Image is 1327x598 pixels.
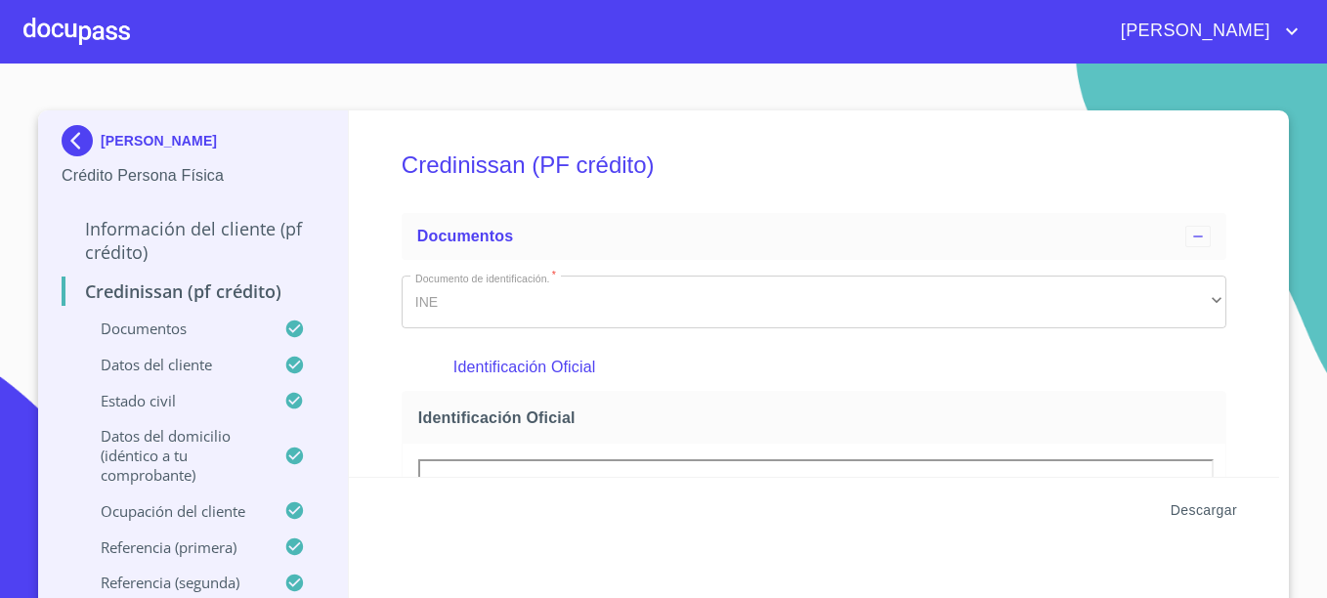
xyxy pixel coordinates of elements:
span: Descargar [1171,498,1237,523]
button: Descargar [1163,492,1245,529]
p: Estado civil [62,391,284,410]
span: Documentos [417,228,513,244]
p: Crédito Persona Física [62,164,324,188]
p: Referencia (primera) [62,537,284,557]
div: INE [402,276,1226,328]
div: [PERSON_NAME] [62,125,324,164]
button: account of current user [1106,16,1304,47]
p: Ocupación del Cliente [62,501,284,521]
span: Identificación Oficial [418,407,1218,428]
div: Documentos [402,213,1226,260]
p: Información del cliente (PF crédito) [62,217,324,264]
p: Credinissan (PF crédito) [62,279,324,303]
p: Identificación Oficial [453,356,1175,379]
img: Docupass spot blue [62,125,101,156]
p: [PERSON_NAME] [101,133,217,149]
p: Datos del domicilio (idéntico a tu comprobante) [62,426,284,485]
span: [PERSON_NAME] [1106,16,1280,47]
h5: Credinissan (PF crédito) [402,125,1226,205]
p: Documentos [62,319,284,338]
p: Referencia (segunda) [62,573,284,592]
p: Datos del cliente [62,355,284,374]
